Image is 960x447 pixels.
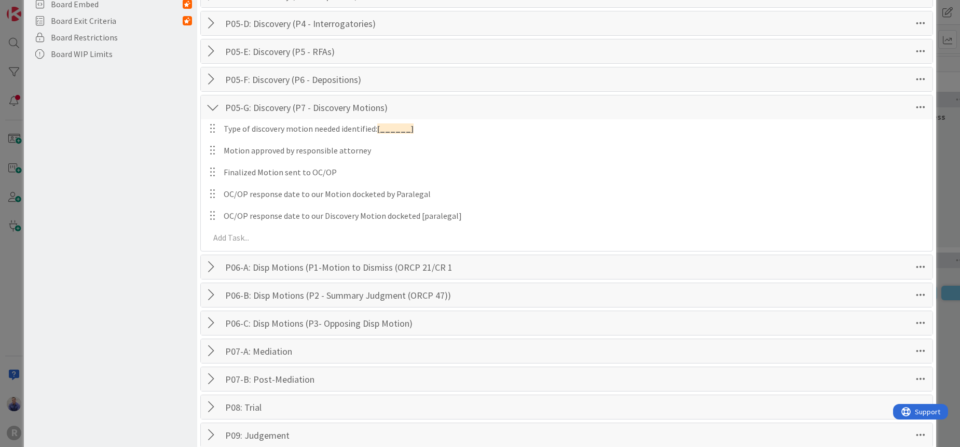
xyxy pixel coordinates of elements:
[222,370,455,388] input: Add Checklist...
[224,210,925,222] p: OC/OP response date to our Discovery Motion docketed [paralegal]
[51,31,192,44] span: Board Restrictions
[224,188,925,200] p: OC/OP response date to our Motion docketed by Paralegal
[222,258,455,276] input: Add Checklist...
[222,426,455,444] input: Add Checklist...
[222,286,455,304] input: Add Checklist...
[222,98,455,117] input: Add Checklist...
[22,2,47,14] span: Support
[224,145,925,157] p: Motion approved by responsible attorney
[222,42,455,61] input: Add Checklist...
[222,14,455,33] input: Add Checklist...
[222,70,455,89] input: Add Checklist...
[24,46,197,62] div: Board WIP Limits
[222,314,455,332] input: Add Checklist...
[224,166,925,178] p: Finalized Motion sent to OC/OP
[224,123,925,135] p: Type of discovery motion needed identified:
[51,15,183,27] span: Board Exit Criteria
[377,123,414,134] strong: [______]
[222,342,455,360] input: Add Checklist...
[222,398,455,416] input: Add Checklist...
